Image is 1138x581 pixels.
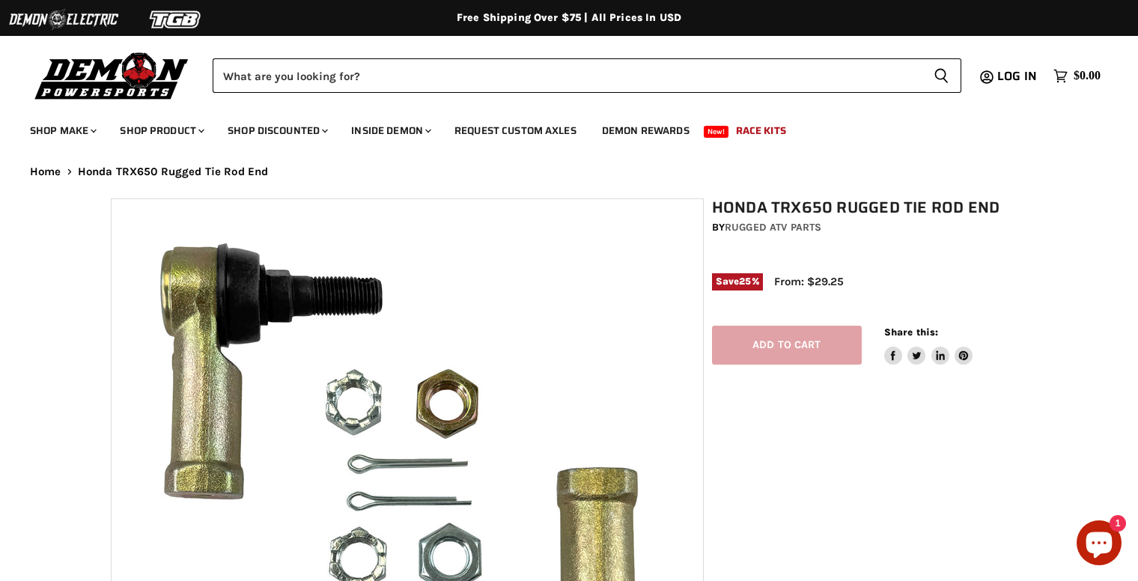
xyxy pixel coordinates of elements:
[443,115,588,146] a: Request Custom Axles
[922,58,961,93] button: Search
[30,49,194,102] img: Demon Powersports
[704,126,729,138] span: New!
[213,58,961,93] form: Product
[78,165,269,178] span: Honda TRX650 Rugged Tie Rod End
[774,275,844,288] span: From: $29.25
[712,198,1035,217] h1: Honda TRX650 Rugged Tie Rod End
[725,221,821,234] a: Rugged ATV Parts
[19,115,106,146] a: Shop Make
[997,67,1037,85] span: Log in
[216,115,337,146] a: Shop Discounted
[725,115,797,146] a: Race Kits
[120,5,232,34] img: TGB Logo 2
[884,326,938,338] span: Share this:
[109,115,213,146] a: Shop Product
[712,219,1035,236] div: by
[340,115,440,146] a: Inside Demon
[213,58,922,93] input: Search
[712,273,763,290] span: Save %
[30,165,61,178] a: Home
[1046,65,1108,87] a: $0.00
[739,276,751,287] span: 25
[591,115,701,146] a: Demon Rewards
[1074,69,1101,83] span: $0.00
[19,109,1097,146] ul: Main menu
[884,326,973,365] aside: Share this:
[1072,520,1126,569] inbox-online-store-chat: Shopify online store chat
[991,70,1046,83] a: Log in
[7,5,120,34] img: Demon Electric Logo 2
